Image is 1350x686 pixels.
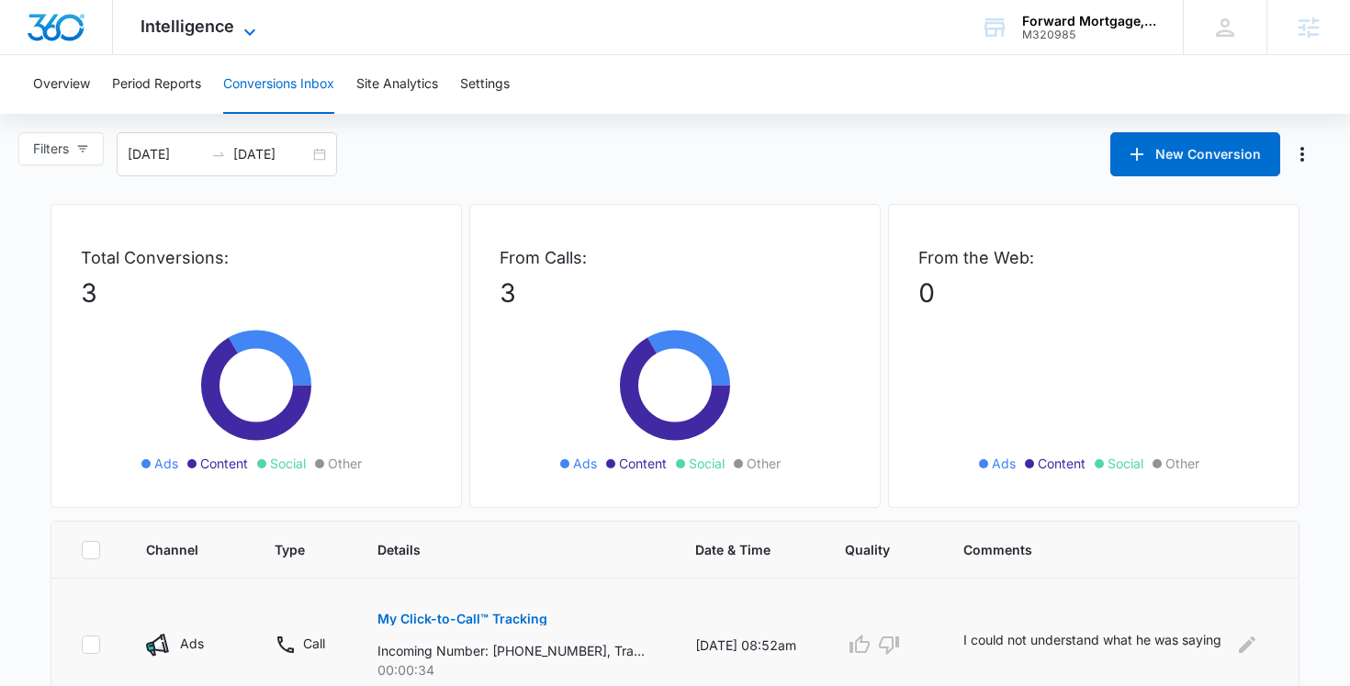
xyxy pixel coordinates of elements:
[81,274,432,312] p: 3
[233,144,309,164] input: End date
[270,454,306,473] span: Social
[18,132,104,165] button: Filters
[33,55,90,114] button: Overview
[128,144,204,164] input: Start date
[377,597,547,641] button: My Click-to-Call™ Tracking
[747,454,781,473] span: Other
[50,107,64,121] img: tab_domain_overview_orange.svg
[992,454,1016,473] span: Ads
[146,540,204,559] span: Channel
[1232,630,1262,659] button: Edit Comments
[573,454,597,473] span: Ads
[500,274,850,312] p: 3
[460,55,510,114] button: Settings
[1108,454,1143,473] span: Social
[377,641,645,660] p: Incoming Number: [PHONE_NUMBER], Tracking Number: [PHONE_NUMBER], Ring To: [PHONE_NUMBER], Caller...
[1165,454,1199,473] span: Other
[356,55,438,114] button: Site Analytics
[112,55,201,114] button: Period Reports
[1288,140,1317,169] button: Manage Numbers
[48,48,202,62] div: Domain: [DOMAIN_NAME]
[51,29,90,44] div: v 4.0.25
[377,540,624,559] span: Details
[845,540,893,559] span: Quality
[918,274,1269,312] p: 0
[1022,14,1156,28] div: account name
[81,245,432,270] p: Total Conversions:
[1110,132,1280,176] button: New Conversion
[180,634,204,653] p: Ads
[183,107,197,121] img: tab_keywords_by_traffic_grey.svg
[29,29,44,44] img: logo_orange.svg
[689,454,725,473] span: Social
[1022,28,1156,41] div: account id
[377,613,547,625] p: My Click-to-Call™ Tracking
[619,454,667,473] span: Content
[211,147,226,162] span: swap-right
[29,48,44,62] img: website_grey.svg
[500,245,850,270] p: From Calls:
[211,147,226,162] span: to
[154,454,178,473] span: Ads
[1038,454,1086,473] span: Content
[377,660,651,680] p: 00:00:34
[328,454,362,473] span: Other
[141,17,234,36] span: Intelligence
[33,139,69,159] span: Filters
[200,454,248,473] span: Content
[695,540,773,559] span: Date & Time
[963,630,1221,659] p: I could not understand what he was saying
[918,245,1269,270] p: From the Web:
[203,108,309,120] div: Keywords by Traffic
[963,540,1243,559] span: Comments
[70,108,164,120] div: Domain Overview
[303,634,325,653] p: Call
[223,55,334,114] button: Conversions Inbox
[275,540,307,559] span: Type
